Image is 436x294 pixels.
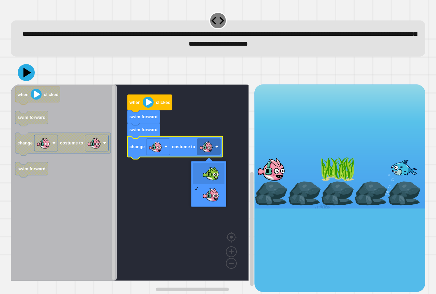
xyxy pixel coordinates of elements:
text: change [17,141,33,146]
text: costume to [172,144,195,149]
img: PinkFish [202,186,219,203]
text: clicked [44,92,59,97]
text: change [129,144,145,149]
text: swim forward [129,127,158,133]
text: clicked [156,100,170,105]
text: when [17,92,29,97]
text: when [129,100,141,105]
div: Blockly Workspace [11,84,254,292]
img: GreenFish [202,165,219,182]
text: swim forward [17,115,46,120]
text: swim forward [17,166,46,171]
text: costume to [60,141,83,146]
text: swim forward [129,114,158,119]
